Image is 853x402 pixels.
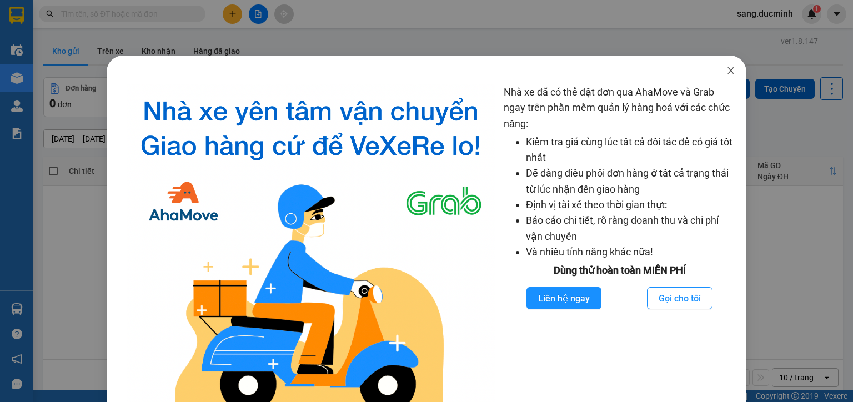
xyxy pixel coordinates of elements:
span: Liên hệ ngay [538,292,590,305]
button: Liên hệ ngay [526,287,601,309]
li: Dễ dàng điều phối đơn hàng ở tất cả trạng thái từ lúc nhận đến giao hàng [526,165,735,197]
button: Gọi cho tôi [647,287,712,309]
button: Close [715,56,746,87]
li: Báo cáo chi tiết, rõ ràng doanh thu và chi phí vận chuyển [526,213,735,244]
div: Dùng thử hoàn toàn MIỄN PHÍ [504,263,735,278]
li: Định vị tài xế theo thời gian thực [526,197,735,213]
span: Gọi cho tôi [659,292,701,305]
li: Và nhiều tính năng khác nữa! [526,244,735,260]
li: Kiểm tra giá cùng lúc tất cả đối tác để có giá tốt nhất [526,134,735,166]
span: close [726,66,735,75]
